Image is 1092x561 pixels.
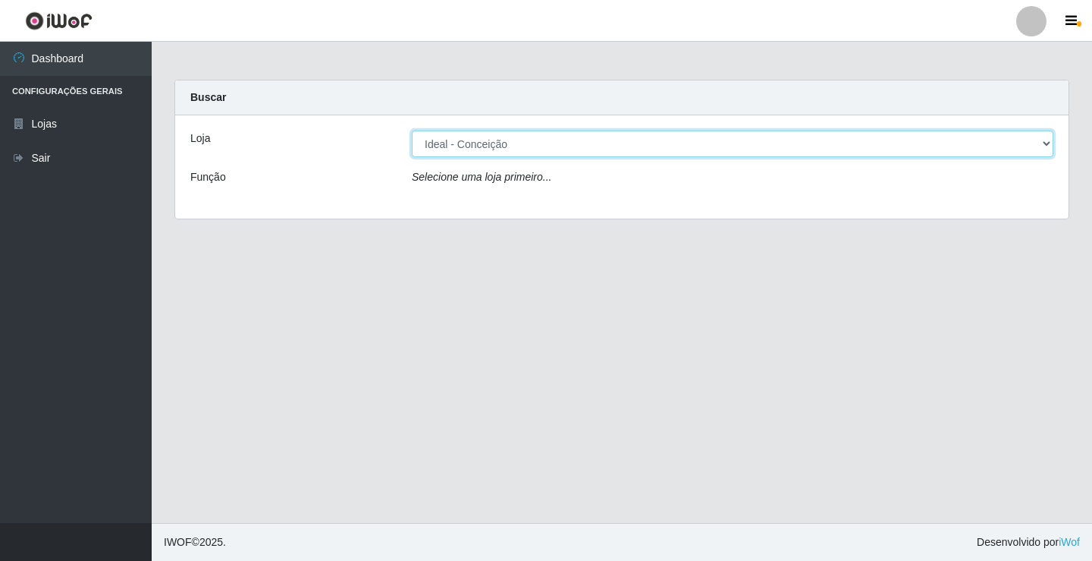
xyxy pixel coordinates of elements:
[977,534,1080,550] span: Desenvolvido por
[1059,536,1080,548] a: iWof
[164,536,192,548] span: IWOF
[190,91,226,103] strong: Buscar
[25,11,93,30] img: CoreUI Logo
[164,534,226,550] span: © 2025 .
[190,131,210,147] label: Loja
[190,169,226,185] label: Função
[412,171,551,183] i: Selecione uma loja primeiro...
